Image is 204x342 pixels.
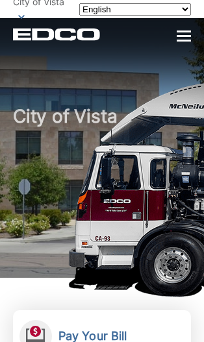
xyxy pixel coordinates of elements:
[79,3,191,16] select: Select a language
[13,106,191,281] h1: City of Vista
[13,28,100,41] a: EDCD logo. Return to the homepage.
